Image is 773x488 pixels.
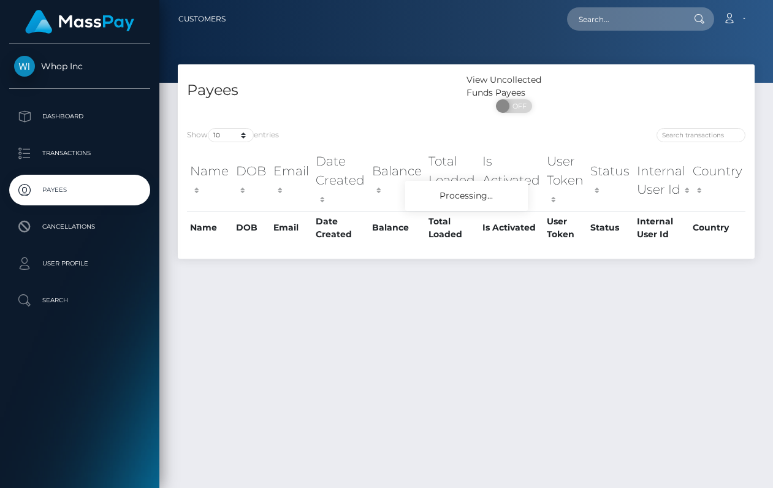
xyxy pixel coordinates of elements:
span: OFF [503,99,533,113]
p: Transactions [14,144,145,162]
th: Date Created [313,149,368,211]
th: Country [690,212,745,244]
input: Search transactions [657,128,745,142]
img: MassPay Logo [25,10,134,34]
th: Balance [369,212,425,244]
p: Payees [14,181,145,199]
input: Search... [567,7,682,31]
p: Search [14,291,145,310]
th: Is Activated [479,149,544,211]
p: Dashboard [14,107,145,126]
th: Status [587,212,634,244]
a: Payees [9,175,150,205]
h4: Payees [187,80,457,101]
th: User Token [544,149,588,211]
div: Processing... [405,181,528,211]
th: DOB [233,212,270,244]
th: Email [270,149,313,211]
th: Status [587,149,634,211]
a: Transactions [9,138,150,169]
a: Search [9,285,150,316]
th: Internal User Id [634,149,689,211]
select: Showentries [208,128,254,142]
th: Name [187,212,233,244]
th: Is Activated [479,212,544,244]
a: Customers [178,6,226,32]
th: Date Created [313,212,368,244]
th: User Token [544,212,588,244]
a: User Profile [9,248,150,279]
th: Country [690,149,745,211]
label: Show entries [187,128,279,142]
a: Cancellations [9,212,150,242]
th: Balance [369,149,425,211]
p: User Profile [14,254,145,273]
th: Name [187,149,233,211]
div: View Uncollected Funds Payees [466,74,563,99]
span: Whop Inc [9,61,150,72]
a: Dashboard [9,101,150,132]
th: Email [270,212,313,244]
th: Total Loaded [425,149,479,211]
th: Internal User Id [634,212,689,244]
img: Whop Inc [14,56,35,77]
p: Cancellations [14,218,145,236]
th: DOB [233,149,270,211]
th: Total Loaded [425,212,479,244]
